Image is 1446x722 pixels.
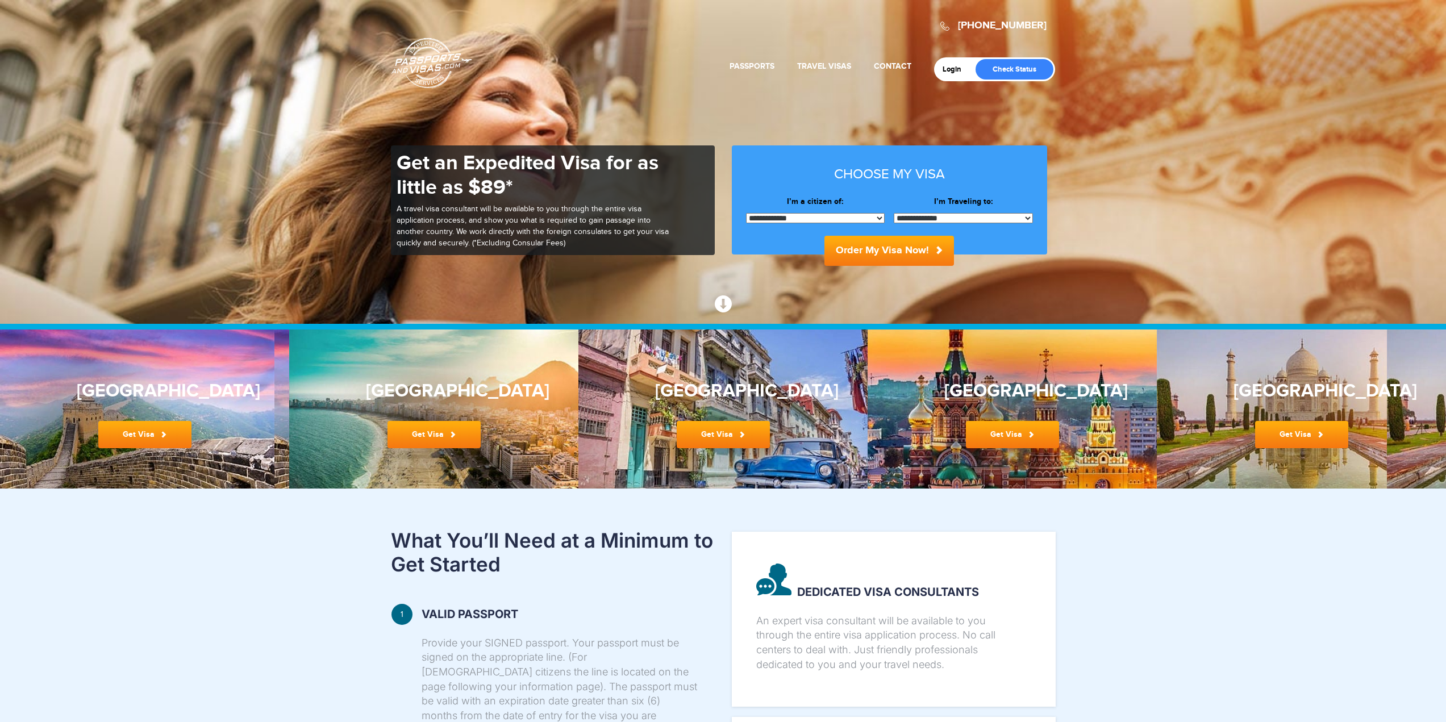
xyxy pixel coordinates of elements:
a: Passports & [DOMAIN_NAME] [391,37,472,89]
h3: [GEOGRAPHIC_DATA] [1234,381,1370,401]
strong: Valid passport [422,607,698,621]
p: An expert visa consultant will be available to you through the entire visa application process. N... [756,614,1020,672]
p: A travel visa consultant will be available to you through the entire visa application process, an... [397,204,669,249]
a: Contact [874,61,911,71]
h1: Get an Expedited Visa for as little as $89* [397,151,669,200]
a: Check Status [976,59,1053,80]
a: Get Visa [1255,421,1348,448]
a: Login [943,65,969,74]
button: Order My Visa Now! [824,236,954,266]
label: I’m Traveling to: [894,196,1033,207]
img: image description [756,564,791,595]
strong: Dedicated visa consultants [756,567,1020,599]
a: Get Visa [387,421,481,448]
a: Get Visa [966,421,1059,448]
h2: What You’ll Need at a Minimum to Get Started [391,528,715,576]
a: Get Visa [677,421,770,448]
label: I’m a citizen of: [746,196,885,207]
a: Passports [730,61,774,71]
h3: [GEOGRAPHIC_DATA] [944,381,1081,401]
h3: [GEOGRAPHIC_DATA] [77,381,213,401]
a: Travel Visas [797,61,851,71]
h3: [GEOGRAPHIC_DATA] [366,381,502,401]
h3: Choose my visa [746,167,1033,182]
h3: [GEOGRAPHIC_DATA] [655,381,791,401]
a: Get Visa [98,421,191,448]
a: [PHONE_NUMBER] [958,19,1047,32]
